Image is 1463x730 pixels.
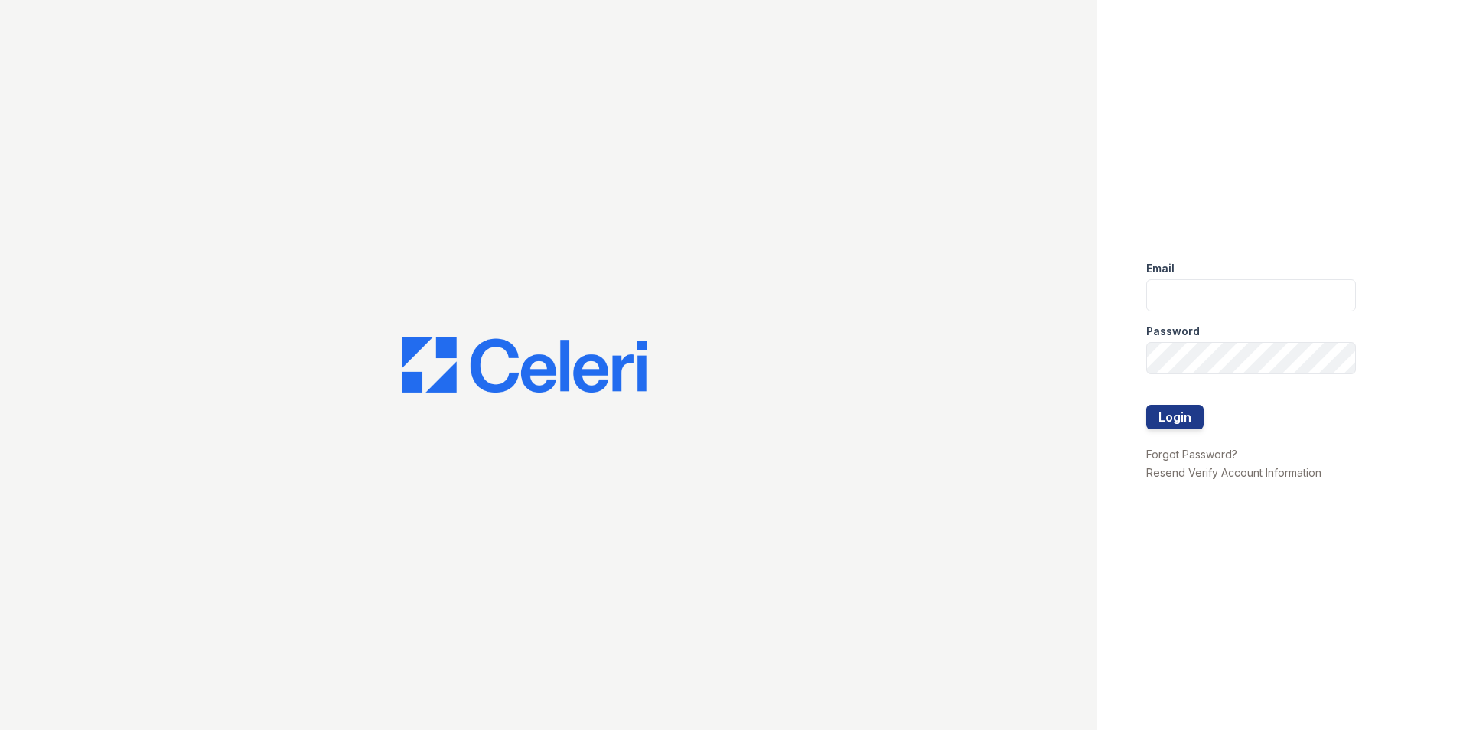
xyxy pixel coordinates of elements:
[1146,261,1175,276] label: Email
[1146,324,1200,339] label: Password
[402,337,647,393] img: CE_Logo_Blue-a8612792a0a2168367f1c8372b55b34899dd931a85d93a1a3d3e32e68fde9ad4.png
[1146,448,1237,461] a: Forgot Password?
[1146,466,1321,479] a: Resend Verify Account Information
[1146,405,1204,429] button: Login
